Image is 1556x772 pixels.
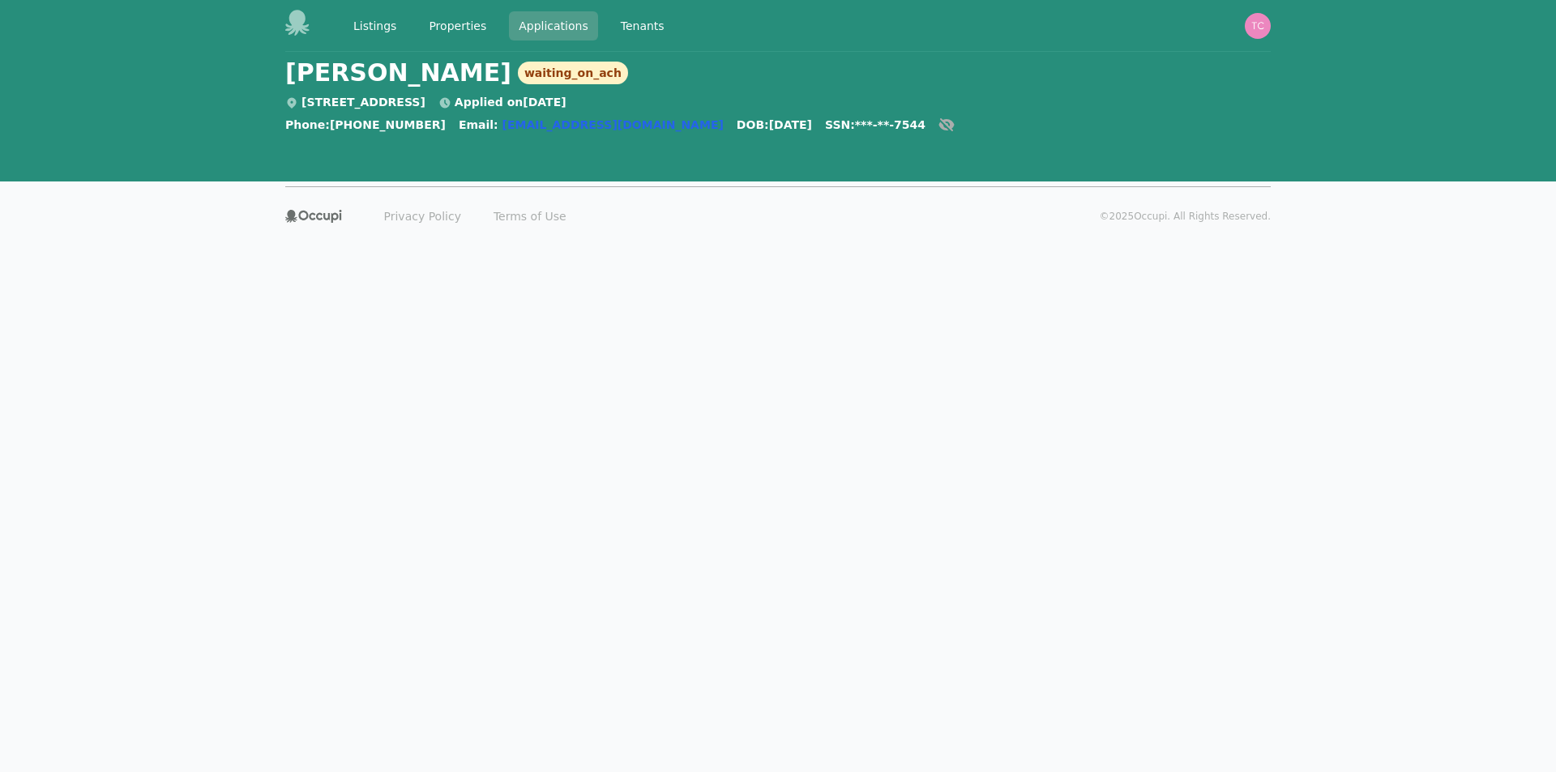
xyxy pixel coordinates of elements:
[419,11,496,41] a: Properties
[484,203,576,229] a: Terms of Use
[518,62,628,84] span: waiting_on_ach
[1100,210,1271,223] p: © 2025 Occupi. All Rights Reserved.
[611,11,674,41] a: Tenants
[374,203,471,229] a: Privacy Policy
[344,11,406,41] a: Listings
[737,117,812,141] div: DOB: [DATE]
[285,117,446,141] div: Phone: [PHONE_NUMBER]
[285,58,511,87] span: [PERSON_NAME]
[459,117,724,141] div: Email:
[285,96,425,109] span: [STREET_ADDRESS]
[509,11,598,41] a: Applications
[502,118,724,131] a: [EMAIL_ADDRESS][DOMAIN_NAME]
[438,96,566,109] span: Applied on [DATE]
